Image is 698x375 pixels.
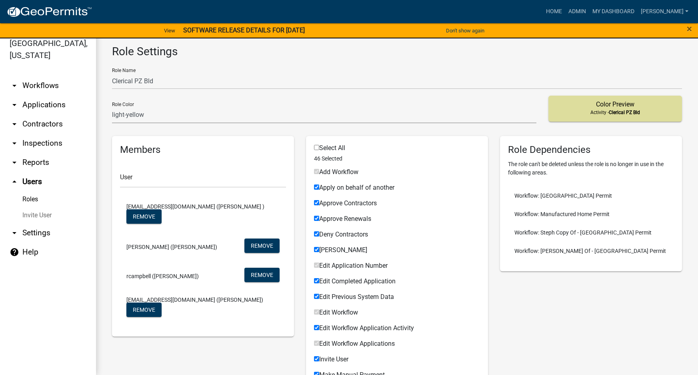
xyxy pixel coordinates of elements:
[319,199,377,207] span: Approve Contractors
[126,244,217,250] span: [PERSON_NAME] ([PERSON_NAME])
[319,184,394,191] span: Apply on behalf of another
[314,278,319,283] input: Edit Completed Application
[314,263,319,268] input: Edit Application Number
[638,4,692,19] a: [PERSON_NAME]
[319,262,388,269] span: Edit Application Number
[314,294,480,303] div: Workflow Applications
[314,309,319,315] input: Edit Workflow
[314,231,319,237] input: Deny Contractors
[183,26,305,34] strong: SOFTWARE RELEASE DETAILS FOR [DATE]
[314,309,480,319] div: Workflow Applications
[508,144,674,156] h5: Role Dependencies
[565,4,589,19] a: Admin
[314,145,319,150] input: Select All
[314,341,319,346] input: Edit Workflow Applications
[10,100,19,110] i: arrow_drop_down
[314,184,480,194] div: Workflow Applications
[687,23,692,34] span: ×
[314,294,319,299] input: Edit Previous System Data
[314,247,319,252] input: [PERSON_NAME]
[314,325,319,330] input: Edit Workflow Application Activity
[10,177,19,186] i: arrow_drop_up
[609,110,640,115] span: Clerical PZ Bld
[314,216,480,225] div: Workflow Applications
[319,246,367,254] span: [PERSON_NAME]
[314,356,480,366] div: Workflow Applications
[314,216,319,221] input: Approve Renewals
[314,247,480,257] div: Workflow Applications
[126,297,263,303] span: [EMAIL_ADDRESS][DOMAIN_NAME] ([PERSON_NAME])
[10,138,19,148] i: arrow_drop_down
[508,160,674,177] p: The role can't be deleted unless the role is no longer in use in the following areas.
[508,223,674,242] li: Workflow: Steph Copy Of - [GEOGRAPHIC_DATA] Permit
[10,81,19,90] i: arrow_drop_down
[508,205,674,223] li: Workflow: Manufactured Home Permit
[10,119,19,129] i: arrow_drop_down
[314,231,480,241] div: Workflow Applications
[126,303,162,317] button: Remove
[555,109,676,116] p: Activity -
[244,268,280,282] button: Remove
[319,340,395,347] span: Edit Workflow Applications
[314,278,480,288] div: Workflow Applications
[319,324,414,332] span: Edit Workflow Application Activity
[319,293,394,301] span: Edit Previous System Data
[314,169,480,178] div: Workflow Applications
[319,277,396,285] span: Edit Completed Application
[244,239,280,253] button: Remove
[319,215,371,223] span: Approve Renewals
[543,4,565,19] a: Home
[443,24,488,37] button: Don't show again
[314,356,319,361] input: Invite User
[120,144,286,156] h5: Members
[319,168,358,176] span: Add Workflow
[589,4,638,19] a: My Dashboard
[10,158,19,167] i: arrow_drop_down
[508,186,674,205] li: Workflow: [GEOGRAPHIC_DATA] Permit
[319,231,368,238] span: Deny Contractors
[126,273,199,279] span: rcampbell ([PERSON_NAME])
[314,145,345,151] label: Select All
[314,200,480,210] div: Workflow Applications
[319,309,358,316] span: Edit Workflow
[10,228,19,238] i: arrow_drop_down
[314,325,480,335] div: Workflow Applications
[314,263,480,272] div: Workflow Applications
[555,100,676,108] h5: Color Preview
[508,242,674,260] li: Workflow: [PERSON_NAME] Of - [GEOGRAPHIC_DATA] Permit
[126,209,162,224] button: Remove
[161,24,178,37] a: View
[314,184,319,190] input: Apply on behalf of another
[314,169,319,174] input: Add Workflow
[314,341,480,350] div: Workflow Applications
[319,355,348,363] span: Invite User
[126,204,264,209] span: [EMAIL_ADDRESS][DOMAIN_NAME] ([PERSON_NAME] )
[112,45,682,58] h3: Role Settings
[687,24,692,34] button: Close
[10,247,19,257] i: help
[314,200,319,205] input: Approve Contractors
